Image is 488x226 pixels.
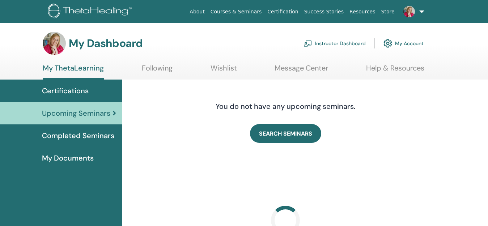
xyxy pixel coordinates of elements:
[378,5,398,18] a: Store
[42,108,110,119] span: Upcoming Seminars
[42,153,94,163] span: My Documents
[304,35,366,51] a: Instructor Dashboard
[171,102,399,111] h4: You do not have any upcoming seminars.
[250,124,321,143] a: SEARCH SEMINARS
[259,130,312,137] span: SEARCH SEMINARS
[347,5,378,18] a: Resources
[42,130,114,141] span: Completed Seminars
[383,35,424,51] a: My Account
[142,64,173,78] a: Following
[275,64,328,78] a: Message Center
[187,5,207,18] a: About
[43,32,66,55] img: default.jpg
[264,5,301,18] a: Certification
[43,64,104,80] a: My ThetaLearning
[42,85,89,96] span: Certifications
[69,37,143,50] h3: My Dashboard
[208,5,265,18] a: Courses & Seminars
[403,6,415,17] img: default.jpg
[383,37,392,50] img: cog.svg
[366,64,424,78] a: Help & Resources
[211,64,237,78] a: Wishlist
[48,4,134,20] img: logo.png
[301,5,347,18] a: Success Stories
[304,40,312,47] img: chalkboard-teacher.svg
